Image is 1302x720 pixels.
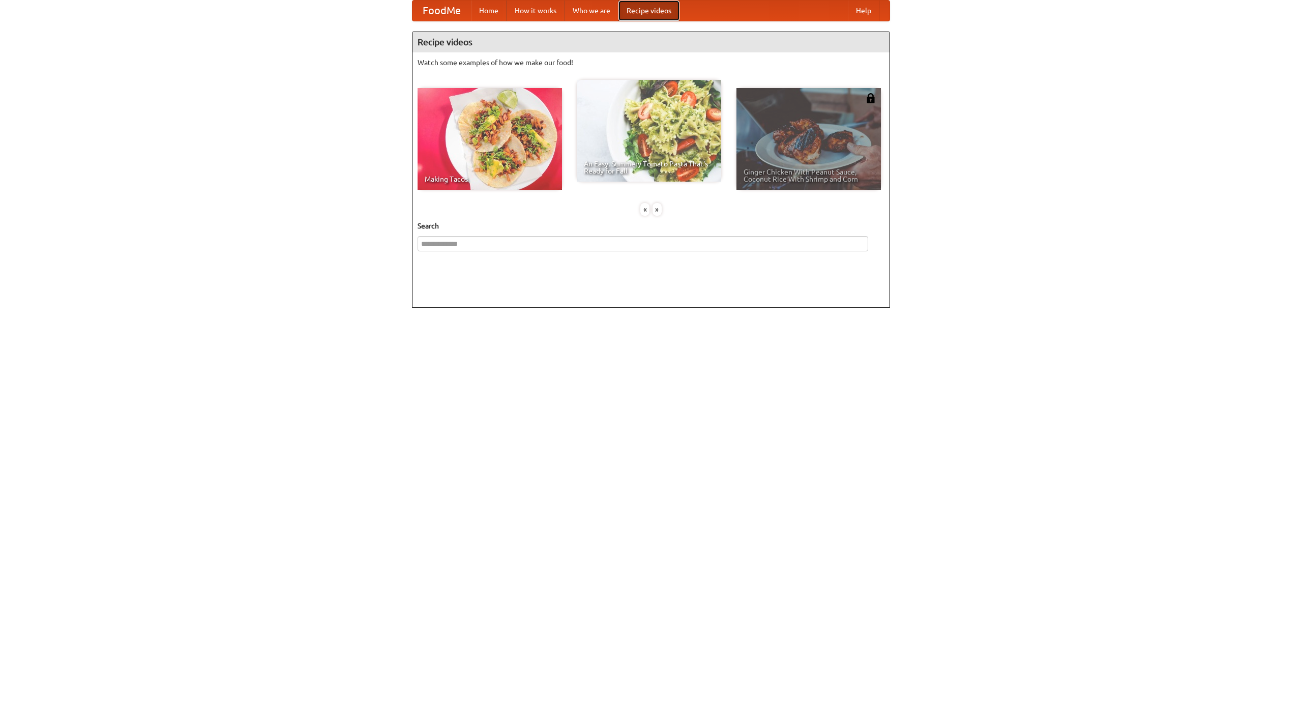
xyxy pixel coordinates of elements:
a: An Easy, Summery Tomato Pasta That's Ready for Fall [577,80,721,182]
span: Making Tacos [425,176,555,183]
div: « [640,203,649,216]
h5: Search [418,221,884,231]
span: An Easy, Summery Tomato Pasta That's Ready for Fall [584,160,714,175]
a: Help [848,1,879,21]
a: FoodMe [412,1,471,21]
a: Recipe videos [618,1,679,21]
h4: Recipe videos [412,32,890,52]
a: Who we are [565,1,618,21]
p: Watch some examples of how we make our food! [418,57,884,68]
a: Making Tacos [418,88,562,190]
img: 483408.png [866,93,876,103]
a: How it works [507,1,565,21]
div: » [653,203,662,216]
a: Home [471,1,507,21]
